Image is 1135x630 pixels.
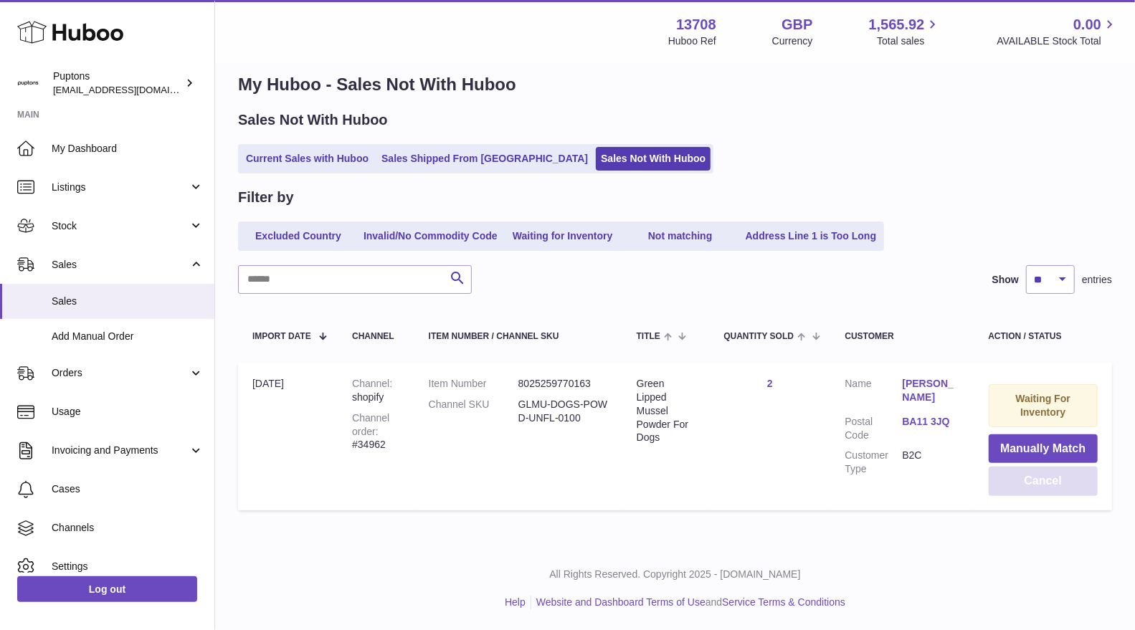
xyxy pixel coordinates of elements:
h1: My Huboo - Sales Not With Huboo [238,73,1112,96]
span: Listings [52,181,189,194]
span: Orders [52,366,189,380]
strong: Waiting For Inventory [1016,393,1070,418]
div: Action / Status [989,332,1098,341]
strong: Channel order [352,412,389,437]
label: Show [992,273,1019,287]
h2: Sales Not With Huboo [238,110,388,130]
a: Help [505,596,526,608]
td: [DATE] [238,363,338,510]
dt: Postal Code [845,415,903,442]
button: Manually Match [989,434,1098,464]
a: Sales Not With Huboo [596,147,711,171]
span: entries [1082,273,1112,287]
span: 1,565.92 [869,15,925,34]
div: Customer [845,332,960,341]
p: All Rights Reserved. Copyright 2025 - [DOMAIN_NAME] [227,568,1124,581]
span: Sales [52,295,204,308]
span: Settings [52,560,204,573]
a: Sales Shipped From [GEOGRAPHIC_DATA] [376,147,593,171]
dd: GLMU-DOGS-POWD-UNFL-0100 [518,398,608,425]
a: Service Terms & Conditions [722,596,845,608]
h2: Filter by [238,188,294,207]
dd: 8025259770163 [518,377,608,391]
dt: Name [845,377,903,408]
dt: Item Number [429,377,518,391]
dt: Customer Type [845,449,903,476]
div: Item Number / Channel SKU [429,332,608,341]
span: Invoicing and Payments [52,444,189,457]
a: 2 [767,378,773,389]
strong: GBP [782,15,812,34]
div: Green Lipped Mussel Powder For Dogs [637,377,695,444]
img: hello@puptons.com [17,72,39,94]
dd: B2C [903,449,960,476]
span: Cases [52,482,204,496]
a: Log out [17,576,197,602]
button: Cancel [989,467,1098,496]
div: Channel [352,332,400,341]
a: [PERSON_NAME] [903,377,960,404]
a: Website and Dashboard Terms of Use [536,596,706,608]
div: Huboo Ref [668,34,716,48]
span: AVAILABLE Stock Total [997,34,1118,48]
div: shopify [352,377,400,404]
span: Quantity Sold [723,332,794,341]
strong: 13708 [676,15,716,34]
a: 1,565.92 Total sales [869,15,941,48]
span: Channels [52,521,204,535]
a: Excluded Country [241,224,356,248]
span: Sales [52,258,189,272]
span: [EMAIL_ADDRESS][DOMAIN_NAME] [53,84,211,95]
a: Waiting for Inventory [505,224,620,248]
span: Stock [52,219,189,233]
span: Add Manual Order [52,330,204,343]
span: 0.00 [1073,15,1101,34]
a: Not matching [623,224,738,248]
dt: Channel SKU [429,398,518,425]
div: Puptons [53,70,182,97]
a: 0.00 AVAILABLE Stock Total [997,15,1118,48]
span: Total sales [877,34,941,48]
span: Import date [252,332,311,341]
a: Current Sales with Huboo [241,147,374,171]
a: Invalid/No Commodity Code [358,224,503,248]
strong: Channel [352,378,392,389]
span: Usage [52,405,204,419]
span: Title [637,332,660,341]
a: Address Line 1 is Too Long [741,224,882,248]
div: Currency [772,34,813,48]
div: #34962 [352,411,400,452]
li: and [531,596,845,609]
a: BA11 3JQ [903,415,960,429]
span: My Dashboard [52,142,204,156]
